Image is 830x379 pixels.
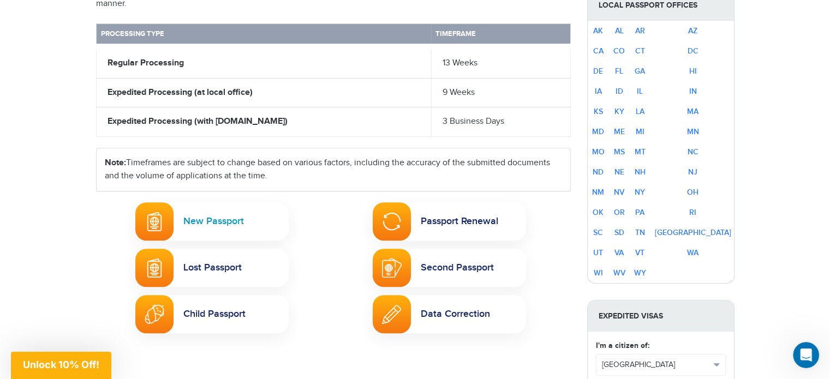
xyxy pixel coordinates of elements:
[614,208,625,217] a: OR
[105,158,126,168] strong: Note:
[615,67,623,76] a: FL
[615,26,624,35] a: AL
[431,46,570,78] td: 13 Weeks
[431,23,570,46] th: Timeframe
[602,359,710,370] span: [GEOGRAPHIC_DATA]
[23,359,99,370] span: Unlock 10% Off!
[635,248,644,257] a: VT
[689,87,697,96] a: IN
[614,248,624,257] a: VA
[636,127,644,136] a: MI
[614,127,625,136] a: ME
[147,258,162,278] img: Lost Passport
[687,248,698,257] a: WA
[594,268,603,278] a: WI
[96,23,431,46] th: Processing Type
[635,167,646,177] a: NH
[595,87,602,96] a: IA
[689,208,696,217] a: RI
[687,127,699,136] a: MN
[596,354,725,375] button: [GEOGRAPHIC_DATA]
[593,228,603,237] a: SC
[108,116,288,127] strong: Expedited Processing (with [DOMAIN_NAME])
[635,26,645,35] a: AR
[592,147,605,157] a: MO
[373,295,526,333] a: Passport Name ChangeData Correction
[147,212,162,231] img: New Passport
[635,228,645,237] a: TN
[593,248,603,257] a: UT
[97,148,570,191] div: Timeframes are subject to change based on various factors, including the accuracy of the submitte...
[592,188,604,197] a: NM
[635,46,645,56] a: CT
[593,167,604,177] a: ND
[108,58,184,68] strong: Regular Processing
[637,87,643,96] a: IL
[635,188,645,197] a: NY
[588,300,734,332] strong: Expedited Visas
[431,78,570,107] td: 9 Weeks
[635,67,645,76] a: GA
[431,107,570,137] td: 3 Business Days
[382,258,402,278] img: Second Passport
[614,228,624,237] a: SD
[592,127,604,136] a: MD
[793,342,819,368] iframe: Intercom live chat
[689,67,697,76] a: HI
[614,167,624,177] a: NE
[594,107,603,116] a: KS
[382,212,402,231] img: Passport Renewal
[634,268,646,278] a: WY
[616,87,623,96] a: ID
[145,304,164,324] img: Child Passport
[108,87,253,98] strong: Expedited Processing (at local office)
[635,147,646,157] a: MT
[135,295,289,333] a: Child PassportChild Passport
[135,249,289,287] a: Lost PassportLost Passport
[687,107,698,116] a: MA
[613,268,625,278] a: WV
[636,107,644,116] a: LA
[614,188,624,197] a: NV
[655,228,731,237] a: [GEOGRAPHIC_DATA]
[688,167,697,177] a: NJ
[614,147,625,157] a: MS
[382,305,401,324] img: Passport Name Change
[593,67,603,76] a: DE
[11,352,111,379] div: Unlock 10% Off!
[593,46,604,56] a: CA
[614,107,624,116] a: KY
[688,26,697,35] a: AZ
[373,249,526,287] a: Second PassportSecond Passport
[593,208,604,217] a: OK
[373,202,526,240] a: Passport RenewalPassport Renewal
[593,26,603,35] a: AK
[688,147,698,157] a: NC
[613,46,625,56] a: CO
[596,340,649,351] label: I'm a citizen of:
[687,188,698,197] a: OH
[688,46,698,56] a: DC
[135,202,289,240] a: New PassportNew Passport
[635,208,644,217] a: PA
